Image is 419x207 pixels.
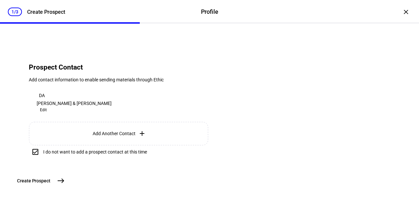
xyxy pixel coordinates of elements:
[8,8,22,16] div: 1/3
[201,8,218,16] div: Profile
[40,106,47,114] span: Edit
[37,106,50,114] button: Edit
[29,63,209,71] h2: Prospect Contact
[401,7,411,17] div: ×
[57,177,65,185] mat-icon: east
[29,77,209,82] div: Add contact information to enable sending materials through Ethic
[138,130,146,137] mat-icon: add
[13,174,67,187] button: Create Prospect
[43,149,147,155] div: I do not want to add a prospect contact at this time
[27,9,65,15] div: Create Prospect
[37,90,47,101] div: DA
[17,177,50,184] span: Create Prospect
[37,101,112,106] div: [PERSON_NAME] & [PERSON_NAME]
[93,131,136,136] span: Add Another Contact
